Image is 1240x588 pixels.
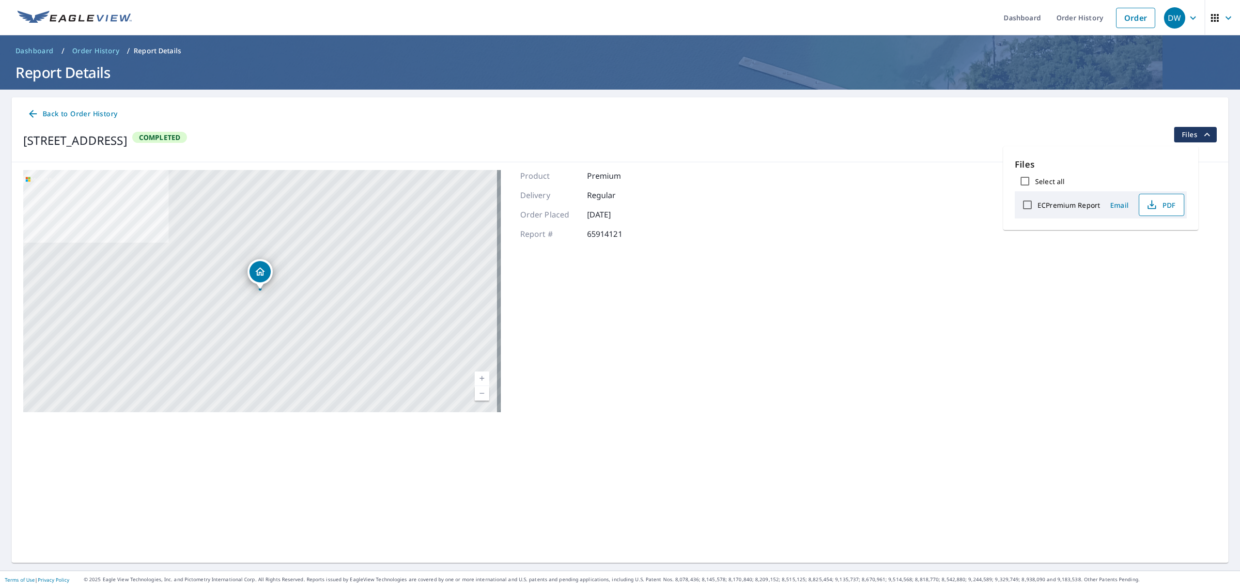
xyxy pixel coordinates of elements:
span: Completed [133,133,186,142]
nav: breadcrumb [12,43,1228,59]
p: Files [1015,158,1187,171]
p: Regular [587,189,645,201]
span: Email [1108,201,1131,210]
div: Dropped pin, building 1, Residential property, 10925 Dancing Rabbit Ln Jacksonville, FL 32210 [248,259,273,289]
img: EV Logo [17,11,132,25]
span: PDF [1145,199,1176,211]
p: Delivery [520,189,578,201]
span: Back to Order History [27,108,117,120]
a: Order [1116,8,1155,28]
a: Order History [68,43,123,59]
span: Files [1182,129,1213,140]
p: Product [520,170,578,182]
button: PDF [1139,194,1184,216]
p: Premium [587,170,645,182]
p: © 2025 Eagle View Technologies, Inc. and Pictometry International Corp. All Rights Reserved. Repo... [84,576,1235,583]
label: ECPremium Report [1038,201,1100,210]
a: Current Level 17, Zoom In [475,371,489,386]
p: [DATE] [587,209,645,220]
p: 65914121 [587,228,645,240]
h1: Report Details [12,62,1228,82]
a: Current Level 17, Zoom Out [475,386,489,401]
a: Terms of Use [5,576,35,583]
a: Dashboard [12,43,58,59]
span: Order History [72,46,119,56]
p: Order Placed [520,209,578,220]
button: Email [1104,198,1135,213]
span: Dashboard [15,46,54,56]
a: Back to Order History [23,105,121,123]
p: Report Details [134,46,181,56]
a: Privacy Policy [38,576,69,583]
li: / [127,45,130,57]
p: | [5,577,69,583]
p: Report # [520,228,578,240]
div: [STREET_ADDRESS] [23,132,127,149]
li: / [62,45,64,57]
button: filesDropdownBtn-65914121 [1174,127,1217,142]
div: DW [1164,7,1185,29]
label: Select all [1035,177,1065,186]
